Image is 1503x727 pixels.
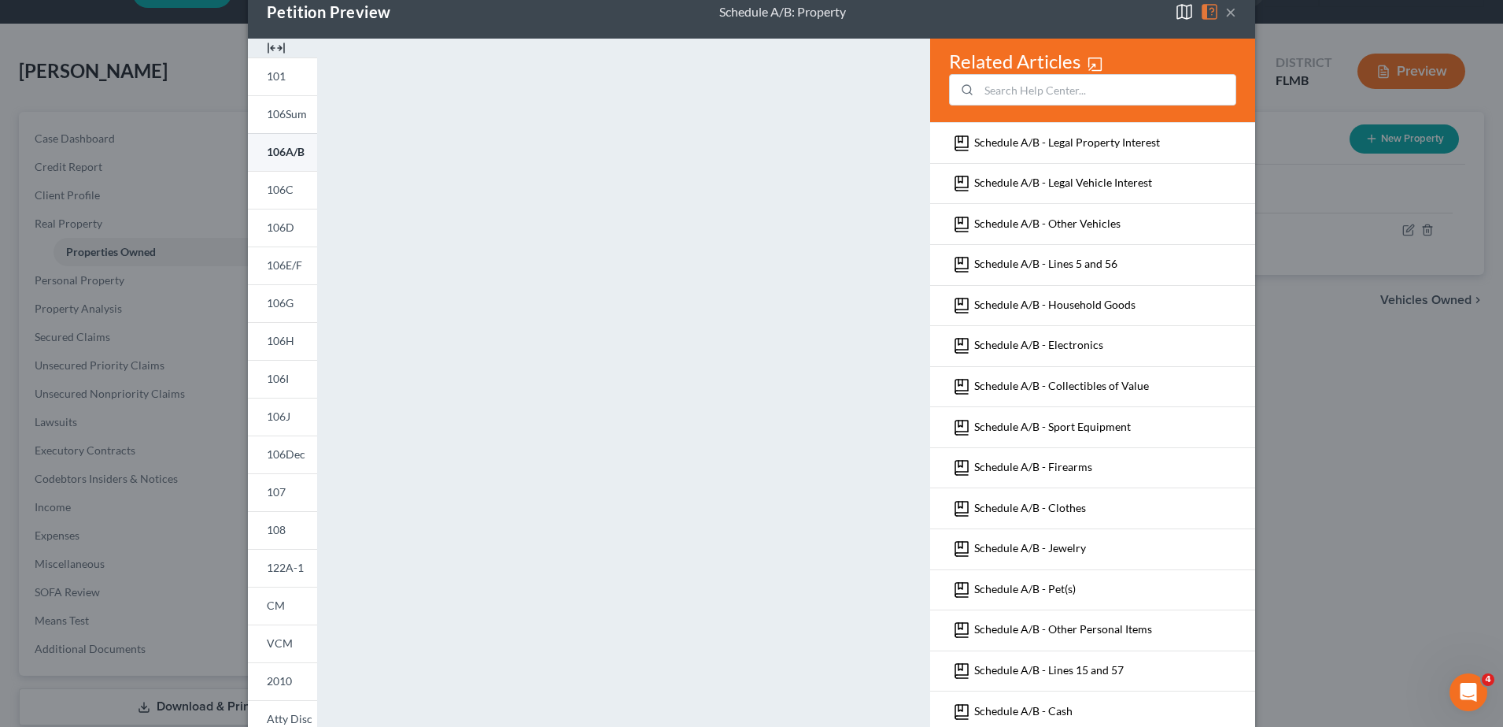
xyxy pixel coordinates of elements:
[952,174,971,193] img: bookmark-d8b95cddfeeb9dcfe6df95d668e06c3718cdb82610f7277f55f957fa8d06439d.svg
[267,107,307,121] span: 106Sum
[248,625,317,662] a: VCM
[248,360,317,398] a: 106I
[1175,2,1194,21] img: map-close-ec6dd18eec5d97a3e4237cf27bb9247ecfb19e6a7ca4853eab1adfd70aa1fa45.svg
[952,336,971,355] img: bookmark-d8b95cddfeeb9dcfe6df95d668e06c3718cdb82610f7277f55f957fa8d06439d.svg
[248,57,317,95] a: 101
[974,379,1149,392] a: Schedule A/B - Collectibles of Value
[267,372,289,385] span: 106I
[974,541,1086,555] a: Schedule A/B - Jewelry
[979,75,1235,105] input: Search Help Center...
[974,703,1073,717] a: Schedule A/B - Cash
[267,410,290,423] span: 106J
[248,322,317,360] a: 106H
[974,419,1131,432] a: Schedule A/B - Sport Equipment
[267,485,286,499] span: 107
[267,296,294,310] span: 106G
[248,133,317,171] a: 106A/B
[267,1,390,23] div: Petition Preview
[974,622,1152,636] a: Schedule A/B - Other Personal Items
[248,473,317,511] a: 107
[267,447,305,461] span: 106Dec
[952,662,971,681] img: bookmark-d8b95cddfeeb9dcfe6df95d668e06c3718cdb82610f7277f55f957fa8d06439d.svg
[952,540,971,558] img: bookmark-d8b95cddfeeb9dcfe6df95d668e06c3718cdb82610f7277f55f957fa8d06439d.svg
[248,209,317,247] a: 106D
[952,215,971,234] img: bookmark-d8b95cddfeeb9dcfe6df95d668e06c3718cdb82610f7277f55f957fa8d06439d.svg
[267,561,304,574] span: 122A-1
[248,511,317,549] a: 108
[952,296,971,315] img: bookmark-d8b95cddfeeb9dcfe6df95d668e06c3718cdb82610f7277f55f957fa8d06439d.svg
[952,499,971,518] img: bookmark-d8b95cddfeeb9dcfe6df95d668e06c3718cdb82610f7277f55f957fa8d06439d.svg
[267,712,312,725] span: Atty Disc
[267,523,286,536] span: 108
[267,334,294,347] span: 106H
[267,145,305,158] span: 106A/B
[267,258,302,272] span: 106E/F
[974,135,1160,148] a: Schedule A/B - Legal Property Interest
[974,662,1124,676] a: Schedule A/B - Lines 15 and 57
[267,39,286,57] img: expand-e0f6d898513216a626fdd78e52531dac95497ffd26381d4c15ee2fc46db09dca.svg
[952,458,971,477] img: bookmark-d8b95cddfeeb9dcfe6df95d668e06c3718cdb82610f7277f55f957fa8d06439d.svg
[952,703,971,721] img: bookmark-d8b95cddfeeb9dcfe6df95d668e06c3718cdb82610f7277f55f957fa8d06439d.svg
[974,581,1076,595] a: Schedule A/B - Pet(s)
[974,460,1092,473] a: Schedule A/B - Firearms
[248,398,317,436] a: 106J
[974,216,1121,229] a: Schedule A/B - Other Vehicles
[248,95,317,133] a: 106Sum
[952,377,971,396] img: bookmark-d8b95cddfeeb9dcfe6df95d668e06c3718cdb82610f7277f55f957fa8d06439d.svg
[952,621,971,640] img: bookmark-d8b95cddfeeb9dcfe6df95d668e06c3718cdb82610f7277f55f957fa8d06439d.svg
[949,49,1236,106] div: Related Articles
[974,257,1117,270] a: Schedule A/B - Lines 5 and 56
[248,549,317,587] a: 122A-1
[267,221,294,234] span: 106D
[267,69,286,83] span: 101
[952,418,971,437] img: bookmark-d8b95cddfeeb9dcfe6df95d668e06c3718cdb82610f7277f55f957fa8d06439d.svg
[267,636,293,650] span: VCM
[1087,56,1103,72] img: white-open-in-window-96adbc8d7110ac3efd87f38b1cbe24e44e48a40d314e387177c9ab275be976ec.svg
[974,297,1136,310] a: Schedule A/B - Household Goods
[952,255,971,274] img: bookmark-d8b95cddfeeb9dcfe6df95d668e06c3718cdb82610f7277f55f957fa8d06439d.svg
[1449,673,1487,711] iframe: Intercom live chat
[952,580,971,599] img: bookmark-d8b95cddfeeb9dcfe6df95d668e06c3718cdb82610f7277f55f957fa8d06439d.svg
[248,587,317,625] a: CM
[1482,673,1494,686] span: 4
[248,284,317,322] a: 106G
[952,134,971,153] img: bookmark-d8b95cddfeeb9dcfe6df95d668e06c3718cdb82610f7277f55f957fa8d06439d.svg
[248,662,317,700] a: 2010
[974,500,1086,514] a: Schedule A/B - Clothes
[267,674,292,688] span: 2010
[1225,2,1236,21] button: ×
[974,176,1152,189] a: Schedule A/B - Legal Vehicle Interest
[248,247,317,284] a: 106E/F
[267,599,285,612] span: CM
[248,171,317,209] a: 106C
[248,436,317,473] a: 106Dec
[974,338,1103,351] a: Schedule A/B - Electronics
[719,3,846,21] div: Schedule A/B: Property
[267,183,294,196] span: 106C
[1200,2,1219,21] img: help-929042d80fb46781b6a95ecd2f4ae7e781844f733ab65a105b6463cab7210517.svg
